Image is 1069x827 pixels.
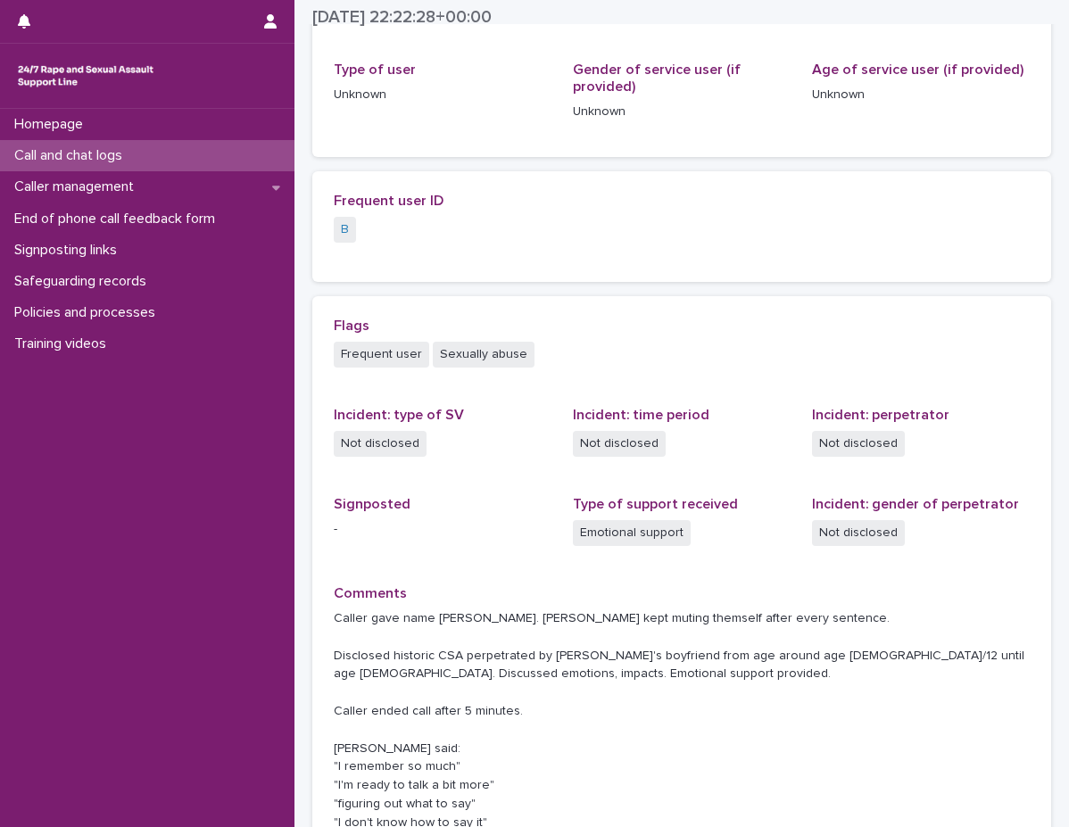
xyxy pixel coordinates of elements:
[7,147,137,164] p: Call and chat logs
[334,497,410,511] span: Signposted
[341,220,349,239] a: B
[7,116,97,133] p: Homepage
[812,62,1023,77] span: Age of service user (if provided)
[334,318,369,333] span: Flags
[14,58,157,94] img: rhQMoQhaT3yELyF149Cw
[334,431,427,457] span: Not disclosed
[7,335,120,352] p: Training videos
[7,273,161,290] p: Safeguarding records
[573,62,741,94] span: Gender of service user (if provided)
[573,497,738,511] span: Type of support received
[7,211,229,227] p: End of phone call feedback form
[334,342,429,368] span: Frequent user
[7,242,131,259] p: Signposting links
[7,178,148,195] p: Caller management
[334,520,551,539] p: -
[812,408,949,422] span: Incident: perpetrator
[334,586,407,600] span: Comments
[812,86,1030,104] p: Unknown
[312,7,492,28] h2: [DATE] 22:22:28+00:00
[573,520,691,546] span: Emotional support
[573,431,666,457] span: Not disclosed
[573,103,791,121] p: Unknown
[812,497,1019,511] span: Incident: gender of perpetrator
[573,408,709,422] span: Incident: time period
[334,194,443,208] span: Frequent user ID
[7,304,170,321] p: Policies and processes
[812,431,905,457] span: Not disclosed
[334,408,464,422] span: Incident: type of SV
[433,342,534,368] span: Sexually abuse
[334,62,416,77] span: Type of user
[334,86,551,104] p: Unknown
[812,520,905,546] span: Not disclosed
